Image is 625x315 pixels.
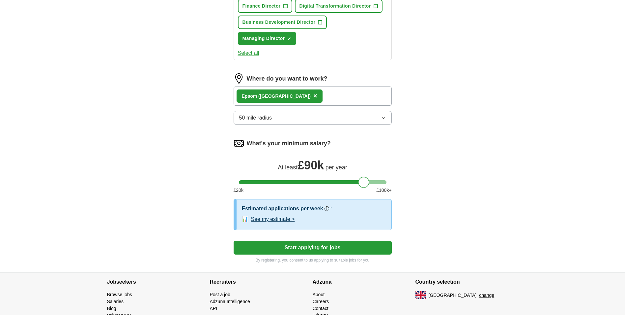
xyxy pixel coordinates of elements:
span: £ 20 k [234,187,243,194]
h3: Estimated applications per week [242,205,323,213]
a: Careers [313,299,329,304]
label: Where do you want to work? [247,74,327,83]
span: £ 90k [298,158,324,172]
a: Salaries [107,299,124,304]
img: location.png [234,73,244,84]
a: API [210,306,217,311]
a: Contact [313,306,328,311]
span: Business Development Director [242,19,316,26]
span: 50 mile radius [239,114,272,122]
a: Adzuna Intelligence [210,299,250,304]
a: Browse jobs [107,292,132,297]
span: ([GEOGRAPHIC_DATA]) [258,93,311,99]
strong: Epsom [242,93,257,99]
span: Managing Director [242,35,285,42]
span: At least [278,164,298,171]
span: [GEOGRAPHIC_DATA] [429,292,477,299]
span: × [313,92,317,99]
a: About [313,292,325,297]
label: What's your minimum salary? [247,139,331,148]
p: By registering, you consent to us applying to suitable jobs for you [234,257,392,263]
button: × [313,91,317,101]
a: Post a job [210,292,230,297]
img: salary.png [234,138,244,149]
span: Digital Transformation Director [299,3,371,10]
span: Finance Director [242,3,281,10]
button: Select all [238,49,259,57]
h3: : [330,205,332,213]
button: Start applying for jobs [234,241,392,255]
button: 50 mile radius [234,111,392,125]
span: 📊 [242,215,248,223]
img: UK flag [415,291,426,299]
a: Blog [107,306,116,311]
h4: Country selection [415,273,518,291]
span: per year [326,164,347,171]
button: See my estimate > [251,215,295,223]
button: Managing Director✓ [238,32,297,45]
span: ✓ [287,36,291,42]
button: change [479,292,494,299]
button: Business Development Director [238,16,327,29]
